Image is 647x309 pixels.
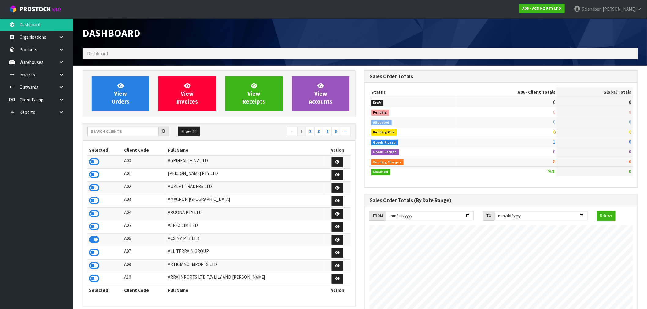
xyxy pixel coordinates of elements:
[166,272,324,285] td: ARRA IMPORTS LTD T/A LILY AND [PERSON_NAME]
[370,87,457,97] th: Status
[629,159,631,165] span: 0
[582,6,602,12] span: Salehaben
[87,145,123,155] th: Selected
[166,145,324,155] th: Full Name
[166,246,324,260] td: ALL TERRAIN GROUP
[92,76,149,111] a: ViewOrders
[629,129,631,135] span: 0
[629,169,631,174] span: 0
[243,82,265,105] span: View Receipts
[457,87,557,97] th: - Client Totals
[123,181,166,194] td: A02
[123,272,166,285] td: A10
[519,4,565,13] a: A06 - ACS NZ PTY LTD
[629,139,631,145] span: 0
[371,159,404,165] span: Pending Charges
[553,149,555,154] span: 0
[166,194,324,208] td: AMACRON [GEOGRAPHIC_DATA]
[371,149,399,155] span: Goods Packed
[123,220,166,234] td: A05
[371,169,390,175] span: Finalised
[123,259,166,272] td: A09
[166,259,324,272] td: ARTIGIANO IMPORTS LTD
[123,155,166,169] td: A00
[370,198,633,203] h3: Sales Order Totals (By Date Range)
[158,76,216,111] a: ViewInvoices
[553,99,555,105] span: 0
[518,89,525,95] span: A06
[166,169,324,182] td: [PERSON_NAME] PTY LTD
[224,127,351,137] nav: Page navigation
[523,6,561,11] strong: A06 - ACS NZ PTY LTD
[553,129,555,135] span: 0
[166,155,324,169] td: AGRIHEALTH NZ LTD
[597,211,616,221] button: Refresh
[166,220,324,234] td: ASPEX LIMITED
[553,119,555,125] span: 0
[9,5,17,13] img: cube-alt.png
[297,127,306,136] a: 1
[123,285,166,295] th: Client Code
[123,207,166,220] td: A04
[331,127,340,136] a: 5
[178,127,200,136] button: Show: 10
[83,27,140,39] span: Dashboard
[176,82,198,105] span: View Invoices
[370,74,633,79] h3: Sales Order Totals
[306,127,315,136] a: 2
[314,127,323,136] a: 3
[371,129,397,136] span: Pending Pick
[371,120,392,126] span: Allocated
[87,127,159,136] input: Search clients
[629,119,631,125] span: 0
[324,145,351,155] th: Action
[123,169,166,182] td: A01
[323,127,332,136] a: 4
[287,127,298,136] a: ←
[629,109,631,115] span: 0
[166,233,324,246] td: ACS NZ PTY LTD
[225,76,283,111] a: ViewReceipts
[87,285,123,295] th: Selected
[483,211,494,221] div: TO
[123,246,166,260] td: A07
[629,149,631,154] span: 0
[52,7,61,13] small: WMS
[309,82,332,105] span: View Accounts
[547,169,555,174] span: 7840
[371,110,389,116] span: Pending
[370,211,386,221] div: FROM
[371,100,383,106] span: Draft
[557,87,633,97] th: Global Totals
[123,233,166,246] td: A06
[340,127,351,136] a: →
[166,207,324,220] td: AROONA PTY LTD
[371,140,398,146] span: Goods Picked
[112,82,129,105] span: View Orders
[292,76,349,111] a: ViewAccounts
[324,285,351,295] th: Action
[553,109,555,115] span: 0
[553,159,555,165] span: 8
[166,181,324,194] td: AUKLET TRADERS LTD
[123,145,166,155] th: Client Code
[166,285,324,295] th: Full Name
[629,99,631,105] span: 0
[87,51,108,56] span: Dashboard
[20,5,51,13] span: ProStock
[553,139,555,145] span: 1
[123,194,166,208] td: A03
[603,6,636,12] span: [PERSON_NAME]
